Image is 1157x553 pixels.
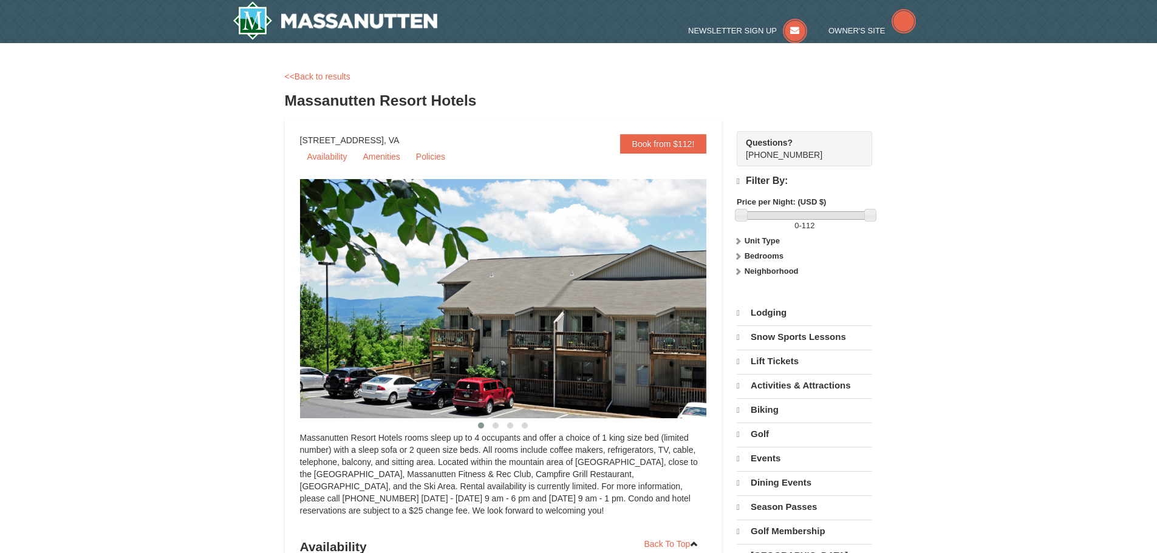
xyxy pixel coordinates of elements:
a: Lodging [737,302,872,324]
div: Massanutten Resort Hotels rooms sleep up to 4 occupants and offer a choice of 1 king size bed (li... [300,432,707,529]
span: Newsletter Sign Up [688,26,777,35]
strong: Price per Night: (USD $) [737,197,826,206]
a: Amenities [355,148,407,166]
a: Golf [737,422,872,446]
h4: Filter By: [737,175,872,187]
a: Back To Top [637,535,707,553]
a: Lift Tickets [737,350,872,373]
strong: Questions? [746,138,793,148]
a: Availability [300,148,355,166]
strong: Unit Type [745,236,780,245]
strong: Bedrooms [745,251,783,260]
span: [PHONE_NUMBER] [746,137,850,160]
a: Massanutten Resort [233,1,438,40]
a: Golf Membership [737,520,872,543]
a: Policies [409,148,452,166]
span: 112 [802,221,815,230]
a: Season Passes [737,495,872,518]
span: Owner's Site [828,26,886,35]
a: Events [737,447,872,470]
h3: Massanutten Resort Hotels [285,89,873,113]
a: Newsletter Sign Up [688,26,807,35]
a: Snow Sports Lessons [737,325,872,348]
a: Owner's Site [828,26,916,35]
a: Dining Events [737,471,872,494]
a: Book from $112! [620,134,707,154]
a: Activities & Attractions [737,374,872,397]
label: - [737,220,872,232]
a: Biking [737,398,872,421]
img: Massanutten Resort Logo [233,1,438,40]
strong: Neighborhood [745,266,799,276]
img: 19219026-1-e3b4ac8e.jpg [300,179,737,418]
a: <<Back to results [285,72,350,81]
span: 0 [794,221,799,230]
